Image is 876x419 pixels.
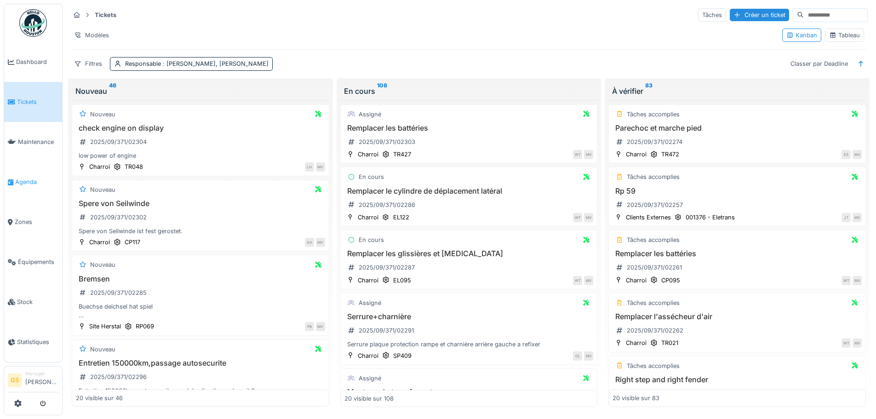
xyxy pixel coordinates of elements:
[4,242,62,282] a: Équipements
[316,238,325,247] div: MV
[70,57,106,70] div: Filtres
[627,138,682,146] div: 2025/09/371/02274
[4,162,62,202] a: Agenda
[89,238,110,247] div: Charroi
[853,276,862,285] div: MV
[8,370,58,392] a: GS Manager[PERSON_NAME]
[90,260,115,269] div: Nouveau
[76,386,325,395] div: Entretien 150000km, autosecurite, module climatiseur de nuit ?
[76,394,123,403] div: 20 visible sur 46
[17,98,58,106] span: Tickets
[627,326,683,335] div: 2025/09/371/02262
[573,276,582,285] div: WT
[76,199,325,208] h3: Spere von Seilwinde
[305,162,314,172] div: LH
[89,322,121,331] div: Site Herstal
[613,394,659,403] div: 20 visible sur 83
[853,213,862,222] div: MV
[17,298,58,306] span: Stock
[358,213,378,222] div: Charroi
[627,235,680,244] div: Tâches accomplies
[305,238,314,247] div: AH
[842,276,851,285] div: WT
[16,57,58,66] span: Dashboard
[25,370,58,390] li: [PERSON_NAME]
[136,322,154,331] div: RP069
[358,150,378,159] div: Charroi
[584,213,593,222] div: MV
[626,276,647,285] div: Charroi
[344,187,594,195] h3: Remplacer le cylindre de déplacement latéral
[829,31,860,40] div: Tableau
[612,86,862,97] div: À vérifier
[842,213,851,222] div: JT
[344,388,594,396] h3: Montage du transformateur
[76,227,325,235] div: Spere von Seilwinde ist fest gerostet.
[573,213,582,222] div: WT
[359,110,381,119] div: Assigné
[305,322,314,331] div: PB
[359,172,384,181] div: En cours
[377,86,387,97] sup: 108
[853,339,862,348] div: MV
[161,60,269,67] span: : [PERSON_NAME], [PERSON_NAME]
[25,370,58,377] div: Manager
[842,150,851,159] div: ES
[613,187,862,195] h3: Rp 59
[627,263,682,272] div: 2025/09/371/02261
[344,124,594,132] h3: Remplacer les battéries
[90,373,147,381] div: 2025/09/371/02296
[75,86,326,97] div: Nouveau
[359,138,415,146] div: 2025/09/371/02303
[786,57,852,70] div: Classer par Deadline
[359,374,381,383] div: Assigné
[19,9,47,37] img: Badge_color-CXgf-gQk.svg
[91,11,120,19] strong: Tickets
[584,150,593,159] div: MV
[613,375,862,384] h3: Right step and right fender
[626,213,671,222] div: Clients Externes
[4,202,62,242] a: Zones
[686,213,735,222] div: 001376 - Eletrans
[4,322,62,362] a: Statistiques
[359,263,415,272] div: 2025/09/371/02287
[613,124,862,132] h3: Parechoc et marche pied
[627,389,682,398] div: 2025/09/371/02251
[613,249,862,258] h3: Remplacer les battéries
[627,298,680,307] div: Tâches accomplies
[125,238,140,247] div: CP117
[90,138,147,146] div: 2025/09/371/02304
[316,162,325,172] div: MV
[661,276,680,285] div: CP095
[853,150,862,159] div: MV
[90,345,115,354] div: Nouveau
[344,312,594,321] h3: Serrure+charnière
[626,339,647,347] div: Charroi
[18,258,58,266] span: Équipements
[344,394,394,403] div: 20 visible sur 108
[4,42,62,82] a: Dashboard
[125,162,143,171] div: TR048
[76,151,325,160] div: low power of engine
[613,312,862,321] h3: Remplacer l'assécheur d'air
[316,322,325,331] div: MV
[344,86,594,97] div: En cours
[344,249,594,258] h3: Remplacer les glissières et [MEDICAL_DATA]
[661,339,678,347] div: TR021
[76,124,325,132] h3: check engine on display
[627,110,680,119] div: Tâches accomplies
[15,178,58,186] span: Agenda
[90,213,147,222] div: 2025/09/371/02302
[627,201,683,209] div: 2025/09/371/02257
[786,31,817,40] div: Kanban
[359,235,384,244] div: En cours
[573,351,582,361] div: OL
[344,340,594,349] div: Serrure plaque protection rampe et charnière arrière gauche a refixer
[125,59,269,68] div: Responsable
[18,138,58,146] span: Maintenance
[661,150,679,159] div: TR472
[90,110,115,119] div: Nouveau
[573,150,582,159] div: WT
[109,86,116,97] sup: 46
[584,276,593,285] div: MV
